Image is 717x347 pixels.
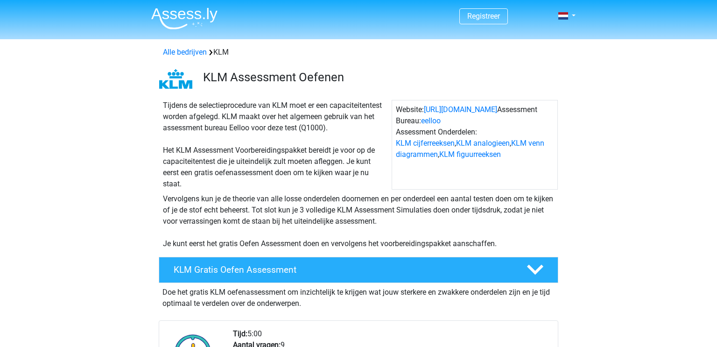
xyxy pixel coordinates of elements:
[396,139,544,159] a: KLM venn diagrammen
[163,48,207,57] a: Alle bedrijven
[159,193,558,249] div: Vervolgens kun je de theorie van alle losse onderdelen doornemen en per onderdeel een aantal test...
[424,105,497,114] a: [URL][DOMAIN_NAME]
[159,100,392,190] div: Tijdens de selectieprocedure van KLM moet er een capaciteitentest worden afgelegd. KLM maakt over...
[396,139,455,148] a: KLM cijferreeksen
[233,329,247,338] b: Tijd:
[159,283,558,309] div: Doe het gratis KLM oefenassessment om inzichtelijk te krijgen wat jouw sterkere en zwakkere onder...
[159,47,558,58] div: KLM
[174,264,512,275] h4: KLM Gratis Oefen Assessment
[421,116,441,125] a: eelloo
[467,12,500,21] a: Registreer
[456,139,510,148] a: KLM analogieen
[439,150,501,159] a: KLM figuurreeksen
[151,7,218,29] img: Assessly
[203,70,551,85] h3: KLM Assessment Oefenen
[155,257,562,283] a: KLM Gratis Oefen Assessment
[392,100,558,190] div: Website: Assessment Bureau: Assessment Onderdelen: , , ,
